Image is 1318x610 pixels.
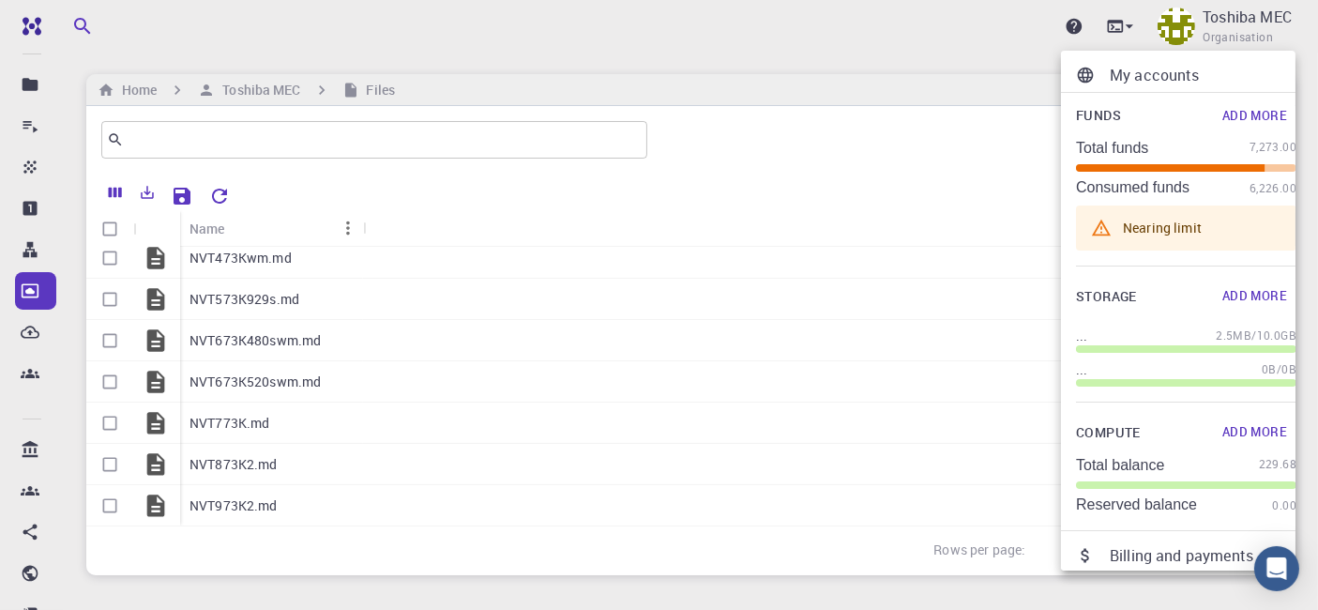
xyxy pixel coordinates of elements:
[36,13,103,30] span: Support
[1213,282,1296,312] button: Add More
[1076,327,1087,345] p: ...
[1076,421,1141,445] span: Compute
[1251,327,1256,345] span: /
[1254,546,1299,591] div: Open Intercom Messenger
[1110,544,1296,567] p: Billing and payments
[1250,138,1296,157] span: 7,273.00
[1272,496,1296,515] span: 0.00
[1216,327,1251,345] span: 2.5MB
[1259,455,1296,474] span: 229.68
[1076,457,1164,474] p: Total balance
[1061,539,1311,572] a: Billing and payments
[1213,418,1296,448] button: Add More
[1257,327,1296,345] span: 10.0GB
[1076,104,1121,128] span: Funds
[1076,140,1148,157] p: Total funds
[1076,179,1189,196] p: Consumed funds
[1213,100,1296,130] button: Add More
[1076,496,1197,513] p: Reserved balance
[1281,360,1296,379] span: 0B
[1250,179,1296,198] span: 6,226.00
[1061,58,1311,92] a: My accounts
[1076,360,1087,379] p: ...
[1262,360,1277,379] span: 0B
[1123,211,1202,245] div: Nearing limit
[1110,64,1296,86] p: My accounts
[1076,285,1137,309] span: Storage
[1277,360,1281,379] span: /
